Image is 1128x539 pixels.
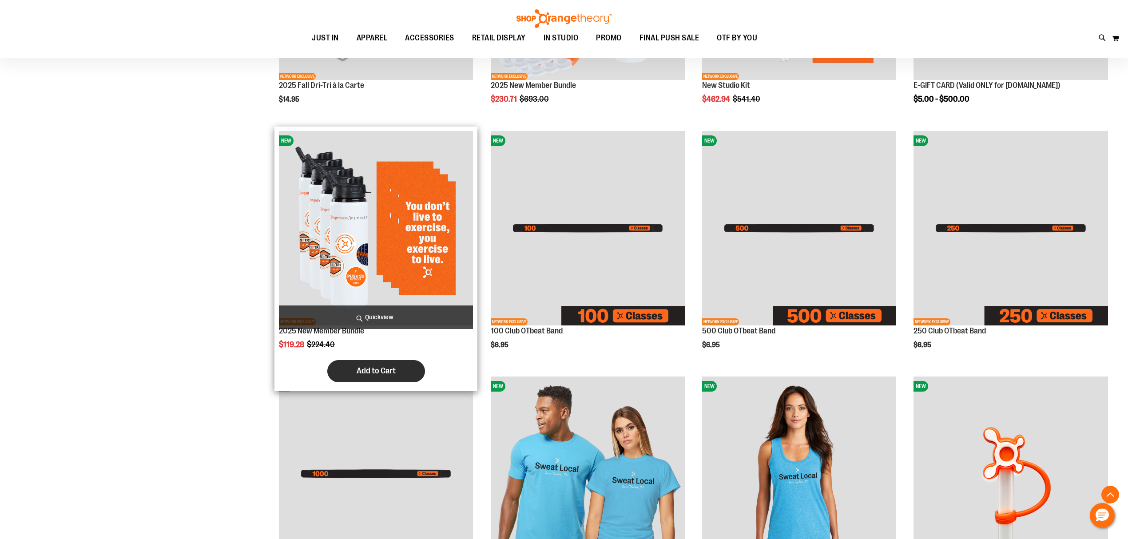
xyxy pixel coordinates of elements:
[520,95,550,103] span: $693.00
[702,131,896,325] img: Image of 500 Club OTbeat Band
[312,28,339,48] span: JUST IN
[357,366,396,376] span: Add to Cart
[702,341,721,349] span: $6.95
[717,28,757,48] span: OTF BY YOU
[491,131,685,326] a: Image of 100 Club OTbeat BandNEWNETWORK EXCLUSIVE
[491,326,563,335] a: 100 Club OTbeat Band
[279,131,473,326] a: 2025 New Member BundleNEWNETWORK EXCLUSIVE
[914,326,986,335] a: 250 Club OTbeat Band
[631,28,708,48] a: FINAL PUSH SALE
[307,340,336,349] span: $224.40
[1101,486,1119,503] button: Back To Top
[491,135,505,146] span: NEW
[491,81,576,90] a: 2025 New Member Bundle
[914,95,969,103] span: $5.00 - $500.00
[596,28,622,48] span: PROMO
[702,135,717,146] span: NEW
[708,28,766,48] a: OTF BY YOU
[279,95,301,103] span: $14.95
[1090,503,1115,528] button: Hello, have a question? Let’s chat.
[491,95,518,103] span: $230.71
[279,131,473,325] img: 2025 New Member Bundle
[348,28,397,48] a: APPAREL
[515,9,613,28] img: Shop Orangetheory
[914,341,933,349] span: $6.95
[702,318,739,325] span: NETWORK EXCLUSIVE
[491,318,528,325] span: NETWORK EXCLUSIVE
[279,340,306,349] span: $119.28
[914,381,928,392] span: NEW
[914,131,1108,325] img: Image of 250 Club OTbeat Band
[914,131,1108,326] a: Image of 250 Club OTbeat BandNEWNETWORK EXCLUSIVE
[639,28,699,48] span: FINAL PUSH SALE
[914,318,950,325] span: NETWORK EXCLUSIVE
[357,28,388,48] span: APPAREL
[702,131,896,326] a: Image of 500 Club OTbeat BandNEWNETWORK EXCLUSIVE
[491,381,505,392] span: NEW
[274,127,477,391] div: product
[463,28,535,48] a: RETAIL DISPLAY
[914,81,1060,90] a: E-GIFT CARD (Valid ONLY for [DOMAIN_NAME])
[587,28,631,48] a: PROMO
[486,127,689,367] div: product
[491,73,528,80] span: NETWORK EXCLUSIVE
[702,81,750,90] a: New Studio Kit
[279,81,364,90] a: 2025 Fall Dri-Tri à la Carte
[909,127,1112,367] div: product
[396,28,463,48] a: ACCESSORIES
[303,28,348,48] a: JUST IN
[472,28,526,48] span: RETAIL DISPLAY
[914,135,928,146] span: NEW
[279,135,294,146] span: NEW
[405,28,454,48] span: ACCESSORIES
[327,360,425,382] button: Add to Cart
[733,95,762,103] span: $541.40
[491,341,510,349] span: $6.95
[279,73,316,80] span: NETWORK EXCLUSIVE
[279,326,364,335] a: 2025 New Member Bundle
[279,305,473,329] a: Quickview
[698,127,901,367] div: product
[702,381,717,392] span: NEW
[702,326,775,335] a: 500 Club OTbeat Band
[491,131,685,325] img: Image of 100 Club OTbeat Band
[535,28,588,48] a: IN STUDIO
[702,95,731,103] span: $462.94
[702,73,739,80] span: NETWORK EXCLUSIVE
[544,28,579,48] span: IN STUDIO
